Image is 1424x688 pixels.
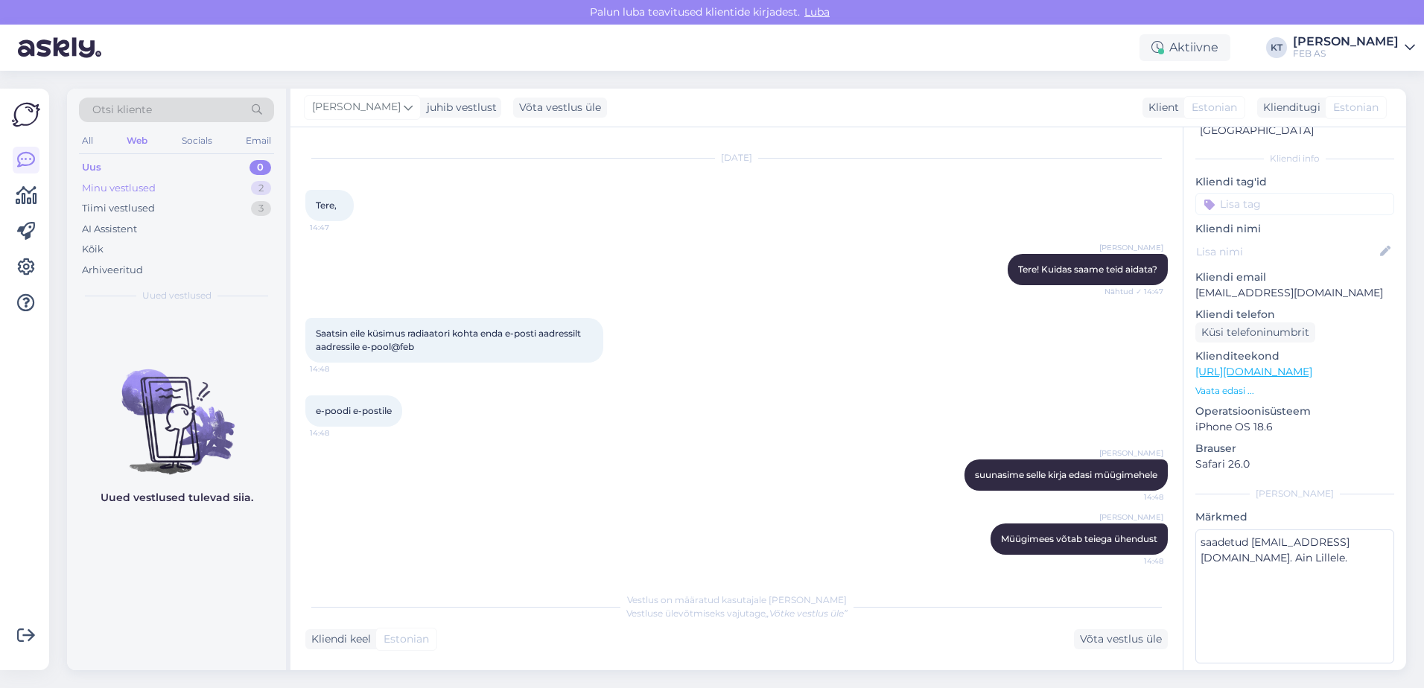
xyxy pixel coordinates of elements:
span: suunasime selle kirja edasi müügimehele [975,469,1157,480]
p: Kliendi tag'id [1195,174,1394,190]
i: „Võtke vestlus üle” [766,608,848,619]
span: 14:48 [1107,555,1163,567]
span: [PERSON_NAME] [1099,512,1163,523]
div: 3 [251,201,271,216]
a: [URL][DOMAIN_NAME] [1195,365,1312,378]
p: Vaata edasi ... [1195,384,1394,398]
a: [PERSON_NAME]FEB AS [1293,36,1415,60]
span: Tere, [316,200,337,211]
div: Klienditugi [1257,100,1320,115]
div: Aktiivne [1139,34,1230,61]
p: Uued vestlused tulevad siia. [101,490,253,506]
span: Nähtud ✓ 14:47 [1104,286,1163,297]
div: Kõik [82,242,104,257]
div: KT [1266,37,1287,58]
span: Otsi kliente [92,102,152,118]
div: [DATE] [305,151,1168,165]
p: Märkmed [1195,509,1394,525]
img: Askly Logo [12,101,40,129]
span: e-poodi e-postile [316,405,392,416]
input: Lisa tag [1195,193,1394,215]
div: [PERSON_NAME] [1195,487,1394,500]
p: Kliendi nimi [1195,221,1394,237]
p: Safari 26.0 [1195,456,1394,472]
div: AI Assistent [82,222,137,237]
p: Kliendi telefon [1195,307,1394,322]
span: Uued vestlused [142,289,212,302]
div: Tiimi vestlused [82,201,155,216]
div: juhib vestlust [421,100,497,115]
span: 14:48 [1107,491,1163,503]
span: Vestluse ülevõtmiseks vajutage [626,608,848,619]
p: iPhone OS 18.6 [1195,419,1394,435]
p: Kliendi email [1195,270,1394,285]
p: [EMAIL_ADDRESS][DOMAIN_NAME] [1195,285,1394,301]
span: 14:48 [310,363,366,375]
div: Minu vestlused [82,181,156,196]
div: Web [124,131,150,150]
div: Võta vestlus üle [513,98,607,118]
span: [PERSON_NAME] [312,99,401,115]
p: Brauser [1195,441,1394,456]
span: Tere! Kuidas saame teid aidata? [1018,264,1157,275]
span: 14:47 [310,222,366,233]
p: Klienditeekond [1195,348,1394,364]
span: Estonian [384,631,429,647]
div: Email [243,131,274,150]
div: Kliendi info [1195,152,1394,165]
span: Luba [800,5,834,19]
div: Arhiveeritud [82,263,143,278]
p: Operatsioonisüsteem [1195,404,1394,419]
div: 0 [249,160,271,175]
span: Vestlus on määratud kasutajale [PERSON_NAME] [627,594,847,605]
div: Uus [82,160,101,175]
div: FEB AS [1293,48,1399,60]
span: Estonian [1333,100,1379,115]
span: Müügimees võtab teiega ühendust [1001,533,1157,544]
div: All [79,131,96,150]
div: Klient [1142,100,1179,115]
span: [PERSON_NAME] [1099,242,1163,253]
div: [PERSON_NAME] [1293,36,1399,48]
span: Estonian [1192,100,1237,115]
div: Kliendi keel [305,631,371,647]
span: 14:48 [310,427,366,439]
div: Võta vestlus üle [1074,629,1168,649]
div: Socials [179,131,215,150]
img: No chats [67,343,286,477]
div: Küsi telefoninumbrit [1195,322,1315,343]
div: 2 [251,181,271,196]
span: [PERSON_NAME] [1099,447,1163,459]
span: Saatsin eile küsimus radiaatori kohta enda e-posti aadressilt aadressile e-pool@feb [316,328,583,352]
input: Lisa nimi [1196,243,1377,260]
